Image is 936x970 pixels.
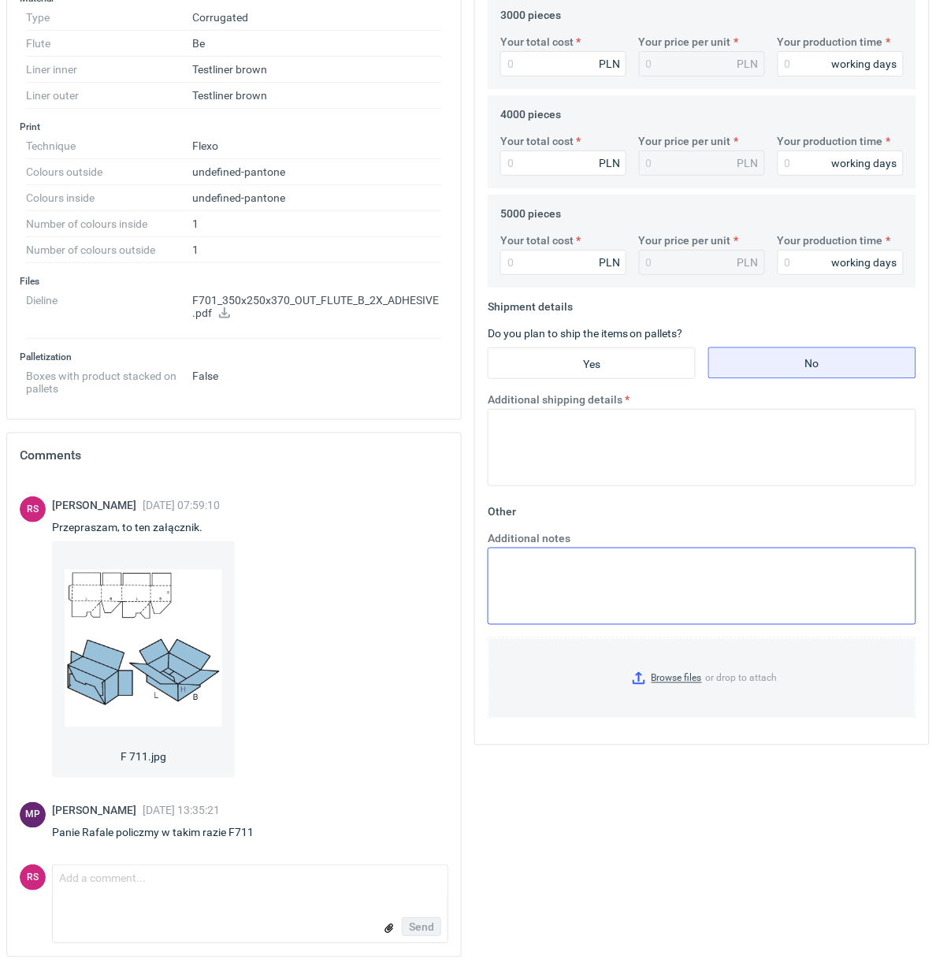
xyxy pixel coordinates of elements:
div: PLN [599,155,620,171]
div: Przepraszam, to ten załącznik. [52,519,235,535]
legend: Other [488,499,516,518]
label: No [708,347,916,379]
dd: Be [192,31,442,57]
input: 0 [500,151,626,176]
span: Send [409,922,434,933]
legend: Shipment details [488,294,573,313]
img: OqGJJh0pIh3lGUcDqZ3yTZCZZy3vgAss9dTxBH6H.jpg [65,554,222,743]
div: working days [832,155,897,171]
span: F 711.jpg [121,743,166,765]
label: Your price per unit [639,34,731,50]
label: Yes [488,347,696,379]
label: Additional notes [488,530,570,546]
legend: 5000 pieces [500,201,561,220]
button: Send [402,918,441,937]
div: Rafał Stani [20,497,46,523]
label: Additional shipping details [488,392,622,407]
dt: Dieline [26,288,192,339]
dd: Flexo [192,133,442,159]
dt: Number of colours inside [26,211,192,237]
dd: Testliner brown [192,57,442,83]
legend: 3000 pieces [500,2,561,21]
div: Michał Palasek [20,803,46,829]
dt: Technique [26,133,192,159]
figcaption: MP [20,803,46,829]
dd: undefined-pantone [192,185,442,211]
label: Your production time [778,133,883,149]
div: Panie Rafale policzmy w takim razie F711 [52,825,273,841]
label: Your production time [778,34,883,50]
input: 0 [778,250,904,275]
a: F 711.jpg [52,541,235,778]
legend: 4000 pieces [500,102,561,121]
h3: Palletization [20,351,448,363]
dd: Testliner brown [192,83,442,109]
span: [DATE] 13:35:21 [143,805,220,817]
dt: Number of colours outside [26,237,192,263]
div: working days [832,56,897,72]
h3: Print [20,121,448,133]
input: 0 [500,51,626,76]
div: PLN [737,56,759,72]
h3: Files [20,275,448,288]
dd: 1 [192,211,442,237]
input: 0 [500,250,626,275]
figcaption: RS [20,497,46,523]
label: Your price per unit [639,232,731,248]
label: Do you plan to ship the items on pallets? [488,327,683,340]
dt: Colours inside [26,185,192,211]
dt: Type [26,5,192,31]
div: PLN [737,155,759,171]
dd: 1 [192,237,442,263]
div: working days [832,255,897,270]
div: Rafał Stani [20,865,46,891]
div: PLN [737,255,759,270]
p: F701_350x250x370_OUT_FLUTE_B_2X_ADHESIVE.pdf [192,294,442,321]
div: PLN [599,56,620,72]
label: Your total cost [500,232,574,248]
h2: Comments [20,446,448,465]
dd: Corrugated [192,5,442,31]
input: 0 [778,151,904,176]
dt: Liner outer [26,83,192,109]
dt: Colours outside [26,159,192,185]
dd: undefined-pantone [192,159,442,185]
input: 0 [778,51,904,76]
label: or drop to attach [488,638,916,719]
figcaption: RS [20,865,46,891]
span: [PERSON_NAME] [52,499,143,511]
div: PLN [599,255,620,270]
label: Your total cost [500,133,574,149]
span: [PERSON_NAME] [52,805,143,817]
dd: False [192,363,442,395]
span: [DATE] 07:59:10 [143,499,220,511]
label: Your total cost [500,34,574,50]
label: Your production time [778,232,883,248]
label: Your price per unit [639,133,731,149]
dt: Flute [26,31,192,57]
dt: Boxes with product stacked on pallets [26,363,192,395]
dt: Liner inner [26,57,192,83]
